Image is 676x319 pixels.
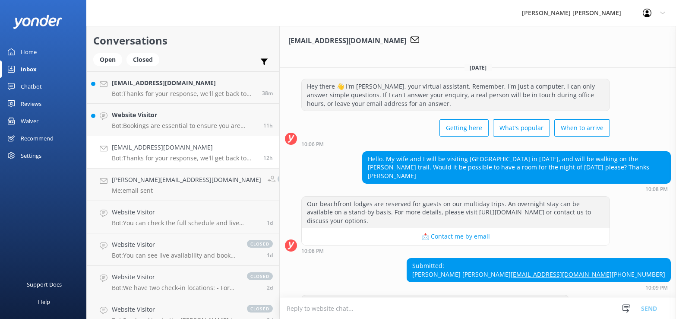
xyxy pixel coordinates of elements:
p: Bot: You can check the full schedule and live availability for the [GEOGRAPHIC_DATA], [PERSON_NAM... [112,219,260,227]
strong: 10:08 PM [645,187,668,192]
span: closed [247,240,273,248]
a: Open [93,54,126,64]
h3: [EMAIL_ADDRESS][DOMAIN_NAME] [288,35,406,47]
div: Inbox [21,61,37,78]
span: [DATE] [464,64,492,71]
div: Aug 26 2025 10:06pm (UTC +12:00) Pacific/Auckland [301,141,610,147]
div: Open [93,53,122,66]
p: Bot: Thanks for your response, we'll get back to you as soon as we can during opening hours. [112,90,256,98]
div: Help [38,293,50,310]
div: Aug 26 2025 10:09pm (UTC +12:00) Pacific/Auckland [407,284,671,290]
span: Aug 27 2025 09:35am (UTC +12:00) Pacific/Auckland [262,89,273,97]
a: Closed [126,54,164,64]
span: Aug 25 2025 01:54pm (UTC +12:00) Pacific/Auckland [267,252,273,259]
img: yonder-white-logo.png [13,15,63,29]
div: Our beachfront lodges are reserved for guests on our multiday trips. An overnight stay can be ava... [302,197,610,228]
div: Chatbot [21,78,42,95]
div: Aug 26 2025 10:08pm (UTC +12:00) Pacific/Auckland [301,248,610,254]
div: Hello. My wife and I will be visiting [GEOGRAPHIC_DATA] in [DATE], and will be walking on the [PE... [363,152,670,183]
button: 📩 Contact me by email [302,228,610,245]
h4: Website Visitor [112,305,238,314]
span: closed [247,272,273,280]
p: Bot: You can see live availability and book the 3 Day Self-Guided Walk online at [URL][DOMAIN_NAM... [112,252,238,259]
span: Aug 26 2025 10:15pm (UTC +12:00) Pacific/Auckland [263,122,273,129]
p: Me: email sent [112,187,261,195]
div: Settings [21,147,41,164]
button: Getting here [439,119,489,137]
h4: [EMAIL_ADDRESS][DOMAIN_NAME] [112,78,256,88]
h4: [PERSON_NAME][EMAIL_ADDRESS][DOMAIN_NAME] [112,175,261,185]
a: Website VisitorBot:Bookings are essential to ensure you are picked up at the beach of your choice... [87,104,279,136]
strong: 10:06 PM [301,142,324,147]
h4: Website Visitor [112,240,238,249]
span: Aug 25 2025 04:02am (UTC +12:00) Pacific/Auckland [267,284,273,291]
div: Submitted: [PERSON_NAME] [PERSON_NAME] [PHONE_NUMBER] [407,258,670,281]
a: [EMAIL_ADDRESS][DOMAIN_NAME]Bot:Thanks for your response, we'll get back to you as soon as we can... [87,136,279,169]
a: Website VisitorBot:We have two check-in locations: - For multiday trips, check in at [STREET_ADDR... [87,266,279,298]
div: Reviews [21,95,41,112]
p: Bot: Bookings are essential to ensure you are picked up at the beach of your choice. You can book... [112,122,257,130]
a: [EMAIL_ADDRESS][DOMAIN_NAME]Bot:Thanks for your response, we'll get back to you as soon as we can... [87,71,279,104]
span: Aug 26 2025 10:09pm (UTC +12:00) Pacific/Auckland [263,154,273,162]
h4: Website Visitor [112,110,257,120]
div: Recommend [21,130,54,147]
a: [EMAIL_ADDRESS][DOMAIN_NAME] [511,270,612,278]
button: When to arrive [554,119,610,137]
div: Thanks for your response, we'll get back to you as soon as we can during opening hours. [302,295,569,310]
strong: 10:08 PM [301,249,324,254]
div: Closed [126,53,159,66]
p: Bot: Thanks for your response, we'll get back to you as soon as we can during opening hours. [112,154,257,162]
p: Bot: We have two check-in locations: - For multiday trips, check in at [STREET_ADDRESS]. - For da... [112,284,238,292]
a: Website VisitorBot:You can see live availability and book the 3 Day Self-Guided Walk online at [U... [87,233,279,266]
span: closed [247,305,273,313]
div: Waiver [21,112,38,130]
span: closed [278,175,303,183]
button: What's popular [493,119,550,137]
h4: Website Visitor [112,207,260,217]
h4: [EMAIL_ADDRESS][DOMAIN_NAME] [112,143,257,152]
a: Website VisitorBot:You can check the full schedule and live availability for the [GEOGRAPHIC_DATA... [87,201,279,233]
div: Support Docs [27,276,62,293]
strong: 10:09 PM [645,285,668,290]
h2: Conversations [93,32,273,49]
a: [PERSON_NAME][EMAIL_ADDRESS][DOMAIN_NAME]Me:email sentclosed [87,169,279,201]
h4: Website Visitor [112,272,238,282]
span: Aug 25 2025 09:25pm (UTC +12:00) Pacific/Auckland [267,219,273,226]
div: Hey there 👋 I'm [PERSON_NAME], your virtual assistant. Remember, I'm just a computer. I can only ... [302,79,610,111]
div: Home [21,43,37,61]
div: Aug 26 2025 10:08pm (UTC +12:00) Pacific/Auckland [362,186,671,192]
